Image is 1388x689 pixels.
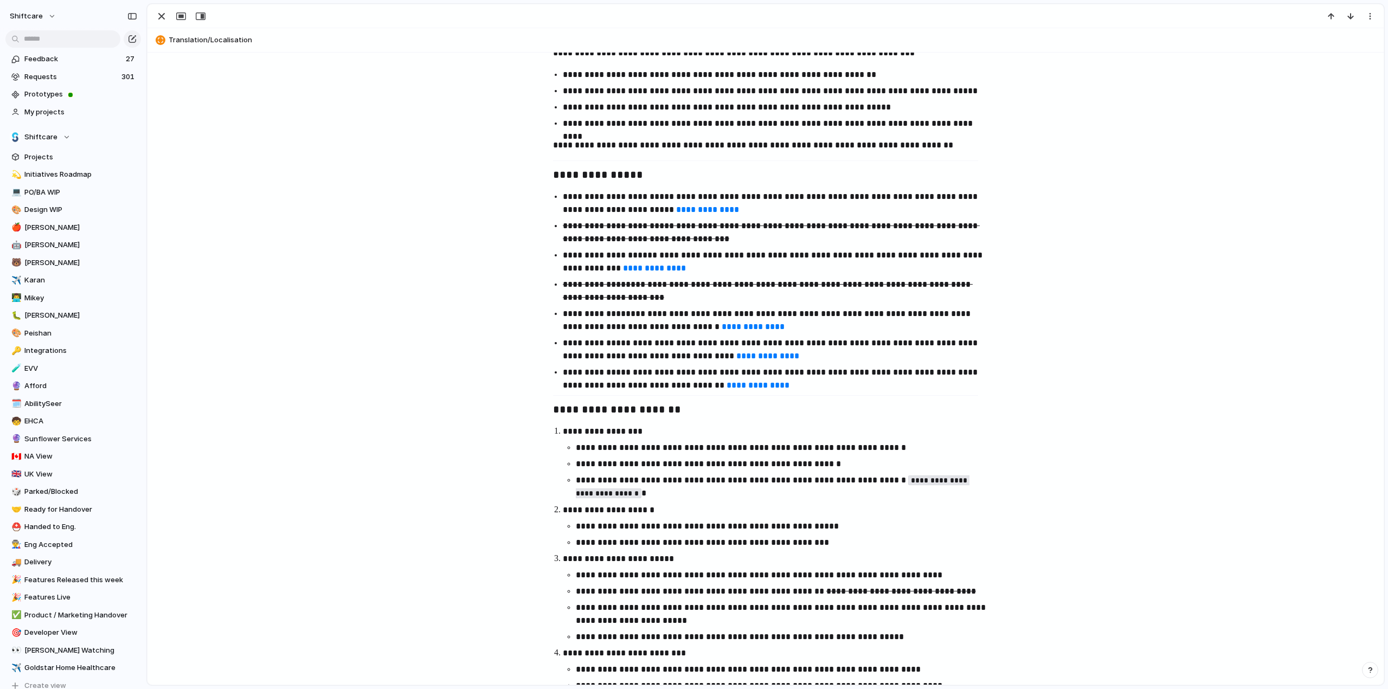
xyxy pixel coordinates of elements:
a: 🔑Integrations [5,343,141,359]
a: 👨‍💻Mikey [5,290,141,306]
a: 🎨Design WIP [5,202,141,218]
div: 🍎 [11,221,19,234]
span: [PERSON_NAME] [24,222,137,233]
div: 🗓️AbilitySeer [5,396,141,412]
span: [PERSON_NAME] Watching [24,645,137,656]
div: 🤝 [11,503,19,516]
div: 🇨🇦 [11,450,19,463]
a: 🧒EHCA [5,413,141,429]
a: Projects [5,149,141,165]
span: Karan [24,275,137,286]
button: ✈️ [10,275,21,286]
span: Afford [24,381,137,391]
span: Parked/Blocked [24,486,137,497]
div: 💻PO/BA WIP [5,184,141,201]
span: Sunflower Services [24,434,137,445]
span: Prototypes [24,89,137,100]
div: 🎨 [11,327,19,339]
a: 🐻[PERSON_NAME] [5,255,141,271]
div: 💫 [11,169,19,181]
button: 🐛 [10,310,21,321]
div: 👨‍🏭 [11,538,19,551]
div: 🚚Delivery [5,554,141,570]
span: Mikey [24,293,137,304]
button: Shiftcare [5,129,141,145]
a: ⛑️Handed to Eng. [5,519,141,535]
button: 🧪 [10,363,21,374]
button: 🎉 [10,575,21,585]
span: 27 [126,54,137,65]
button: 🇬🇧 [10,469,21,480]
span: EVV [24,363,137,374]
span: [PERSON_NAME] [24,240,137,250]
a: 🤝Ready for Handover [5,501,141,518]
div: 🐛[PERSON_NAME] [5,307,141,324]
div: 🚚 [11,556,19,569]
div: ⛑️ [11,521,19,533]
a: 🔮Sunflower Services [5,431,141,447]
div: 🎯 [11,627,19,639]
a: 🧪EVV [5,360,141,377]
a: Prototypes [5,86,141,102]
div: 🔮 [11,380,19,392]
div: 👀 [11,644,19,656]
button: 🔑 [10,345,21,356]
button: ✅ [10,610,21,621]
span: Features Released this week [24,575,137,585]
div: 🎲 [11,486,19,498]
div: 🍎[PERSON_NAME] [5,220,141,236]
a: 🎨Peishan [5,325,141,342]
a: 🔮Afford [5,378,141,394]
span: Goldstar Home Healthcare [24,662,137,673]
span: Peishan [24,328,137,339]
div: 🧪 [11,362,19,375]
div: ✅ [11,609,19,621]
div: 🎉Features Released this week [5,572,141,588]
span: shiftcare [10,11,43,22]
a: ✅Product / Marketing Handover [5,607,141,623]
a: 💫Initiatives Roadmap [5,166,141,183]
button: 🎨 [10,328,21,339]
button: 👨‍💻 [10,293,21,304]
div: 🤖 [11,239,19,252]
a: Requests301 [5,69,141,85]
a: ✈️Karan [5,272,141,288]
div: 🎉 [11,574,19,586]
a: 👨‍🏭Eng Accepted [5,537,141,553]
button: 🧒 [10,416,21,427]
div: 🔑 [11,345,19,357]
button: 💫 [10,169,21,180]
a: 🇨🇦NA View [5,448,141,465]
button: ✈️ [10,662,21,673]
span: Handed to Eng. [24,521,137,532]
a: 👀[PERSON_NAME] Watching [5,642,141,659]
span: Translation/Localisation [169,35,1379,46]
button: 🍎 [10,222,21,233]
span: AbilitySeer [24,398,137,409]
span: [PERSON_NAME] [24,310,137,321]
button: 🤖 [10,240,21,250]
div: 🇬🇧UK View [5,466,141,482]
span: Projects [24,152,137,163]
div: 🐻 [11,256,19,269]
div: 🎉Features Live [5,589,141,606]
button: 🔮 [10,381,21,391]
button: 👀 [10,645,21,656]
div: 🔮 [11,433,19,445]
div: 🎯Developer View [5,624,141,641]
